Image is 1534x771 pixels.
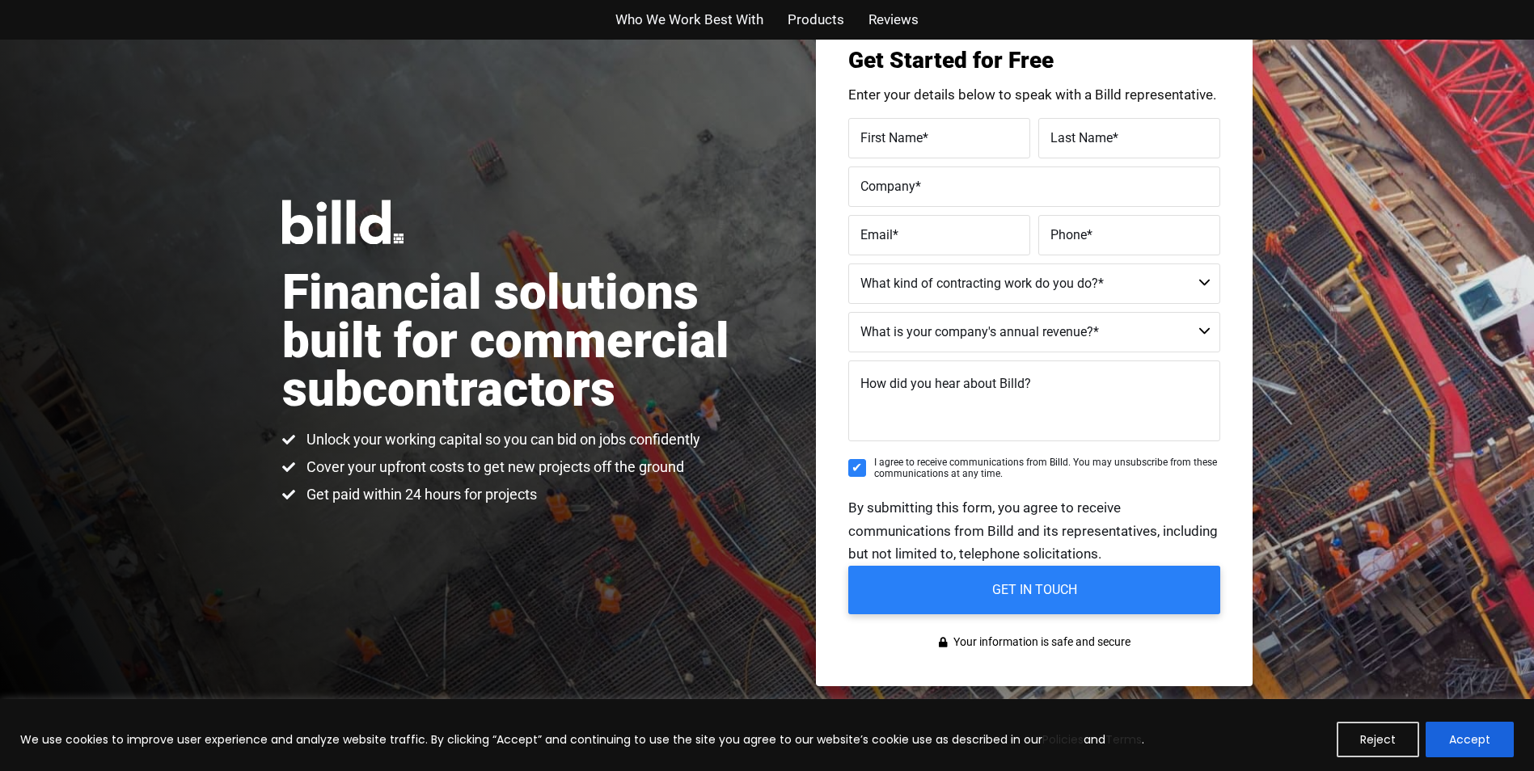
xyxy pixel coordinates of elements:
span: Get paid within 24 hours for projects [302,485,537,504]
p: Enter your details below to speak with a Billd representative. [848,88,1220,102]
span: Company [860,178,915,193]
button: Reject [1337,722,1419,757]
p: We use cookies to improve user experience and analyze website traffic. By clicking “Accept” and c... [20,730,1144,749]
span: I agree to receive communications from Billd. You may unsubscribe from these communications at an... [874,457,1220,480]
h1: Financial solutions built for commercial subcontractors [282,268,767,414]
span: First Name [860,129,923,145]
a: Products [788,8,844,32]
h3: Get Started for Free [848,49,1220,72]
a: Policies [1042,731,1084,748]
input: I agree to receive communications from Billd. You may unsubscribe from these communications at an... [848,459,866,477]
span: How did you hear about Billd? [860,376,1031,391]
span: Last Name [1050,129,1113,145]
span: Phone [1050,226,1087,242]
a: Terms [1105,731,1142,748]
span: Cover your upfront costs to get new projects off the ground [302,457,684,477]
button: Accept [1426,722,1514,757]
span: Unlock your working capital so you can bid on jobs confidently [302,430,700,449]
input: GET IN TOUCH [848,566,1220,614]
span: By submitting this form, you agree to receive communications from Billd and its representatives, ... [848,499,1218,562]
span: Your information is safe and secure [949,630,1130,654]
a: Reviews [868,8,919,32]
span: Email [860,226,893,242]
a: Who We Work Best With [615,8,763,32]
